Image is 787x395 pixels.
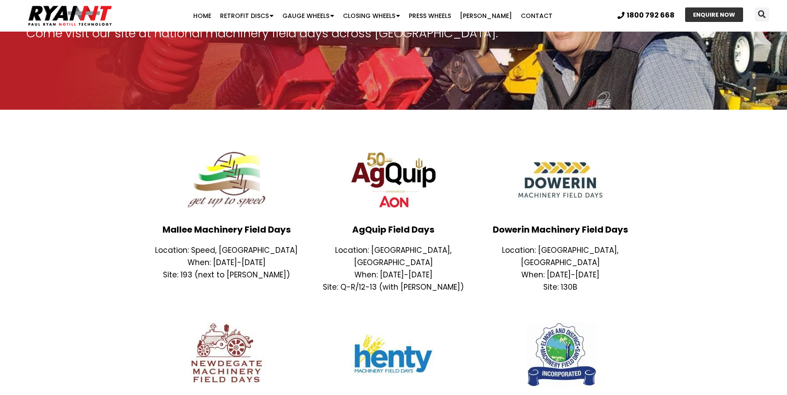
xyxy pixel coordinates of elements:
[481,269,639,281] p: When: [DATE]-[DATE]
[693,12,735,18] span: ENQUIRE NOW
[481,281,639,293] p: Site: 130B
[314,224,473,235] h3: AgQuip Field Days
[481,224,639,235] h3: Dowerin Machinery Field Days
[617,12,675,19] a: 1800 792 668
[516,145,604,215] img: Dowerin Field Days Logo
[516,7,557,25] a: Contact
[148,224,306,235] h3: Mallee Machinery Field Days
[148,269,306,281] p: Site: 193 (next to [PERSON_NAME])
[26,2,114,29] img: Ryan NT logo
[278,7,339,25] a: Gauge Wheels
[148,256,306,269] p: When: [DATE]-[DATE]
[189,7,216,25] a: Home
[516,320,604,389] img: Elmore Field Days Logo
[404,7,455,25] a: Press Wheels
[627,12,675,19] span: 1800 792 668
[339,7,404,25] a: Closing Wheels
[148,244,306,256] p: Location: Speed, [GEOGRAPHIC_DATA]
[183,320,271,390] img: Newdegate Field Days Logo
[481,244,639,269] p: Location: [GEOGRAPHIC_DATA], [GEOGRAPHIC_DATA]
[216,7,278,25] a: Retrofit Discs
[350,320,437,389] img: Henty Field Days Logo
[26,27,761,39] p: Come visit our site at national machinery field days across [GEOGRAPHIC_DATA].
[314,281,473,293] p: Site: Q-R/12-13 (with [PERSON_NAME])
[455,7,516,25] a: [PERSON_NAME]
[183,145,271,215] img: Mallee Field Days Logo
[314,269,473,281] p: When: [DATE]-[DATE]
[153,7,594,25] nav: Menu
[685,7,743,22] a: ENQUIRE NOW
[314,244,473,269] p: Location: [GEOGRAPHIC_DATA], [GEOGRAPHIC_DATA]
[350,145,437,215] img: AgQuip Logo
[755,7,769,22] div: Search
